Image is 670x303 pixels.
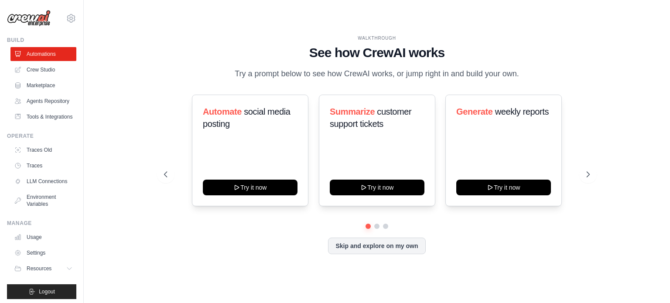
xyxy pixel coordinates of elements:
span: social media posting [203,107,291,129]
button: Try it now [456,180,551,195]
a: LLM Connections [10,174,76,188]
span: Automate [203,107,242,116]
button: Logout [7,284,76,299]
button: Try it now [330,180,424,195]
a: Agents Repository [10,94,76,108]
a: Automations [10,47,76,61]
button: Resources [10,262,76,276]
span: weekly reports [495,107,549,116]
div: WALKTHROUGH [164,35,590,41]
button: Skip and explore on my own [328,238,425,254]
span: Logout [39,288,55,295]
a: Traces Old [10,143,76,157]
a: Traces [10,159,76,173]
a: Tools & Integrations [10,110,76,124]
p: Try a prompt below to see how CrewAI works, or jump right in and build your own. [230,68,523,80]
span: Resources [27,265,51,272]
h1: See how CrewAI works [164,45,590,61]
span: Summarize [330,107,375,116]
a: Settings [10,246,76,260]
a: Crew Studio [10,63,76,77]
a: Usage [10,230,76,244]
span: Generate [456,107,493,116]
a: Marketplace [10,78,76,92]
div: Build [7,37,76,44]
button: Try it now [203,180,297,195]
div: Operate [7,133,76,140]
a: Environment Variables [10,190,76,211]
img: Logo [7,10,51,27]
span: customer support tickets [330,107,411,129]
div: Manage [7,220,76,227]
